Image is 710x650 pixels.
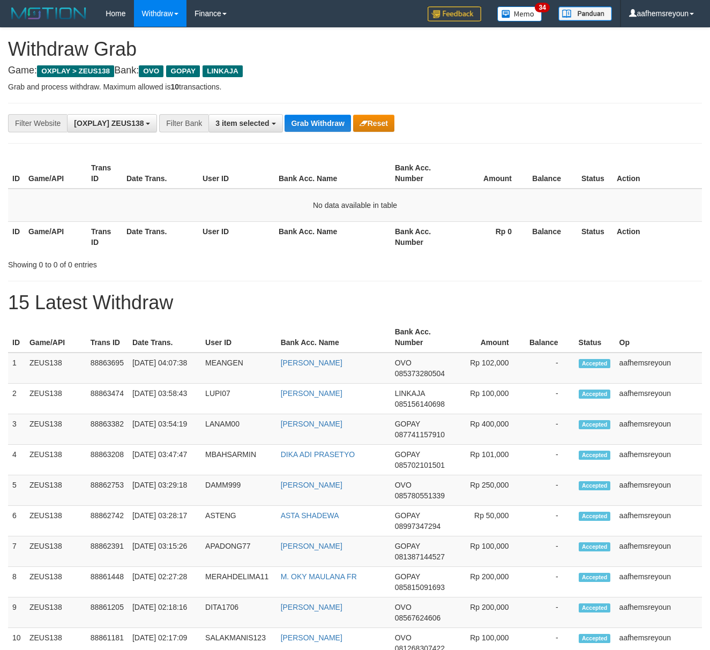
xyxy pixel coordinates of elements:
th: Amount [453,158,528,189]
td: ZEUS138 [25,445,86,475]
span: OVO [139,65,163,77]
button: Grab Withdraw [285,115,350,132]
td: ZEUS138 [25,384,86,414]
td: Rp 400,000 [452,414,525,445]
span: Accepted [579,542,611,551]
td: Rp 101,000 [452,445,525,475]
span: Copy 081387144527 to clipboard [395,552,445,561]
a: [PERSON_NAME] [281,633,342,642]
img: MOTION_logo.png [8,5,89,21]
th: Trans ID [86,322,128,353]
td: Rp 50,000 [452,506,525,536]
th: User ID [198,221,274,252]
td: 88863208 [86,445,128,475]
th: Action [612,221,702,252]
span: Copy 087741157910 to clipboard [395,430,445,439]
td: ZEUS138 [25,597,86,628]
span: [OXPLAY] ZEUS138 [74,119,144,128]
td: APADONG77 [201,536,276,567]
th: Balance [525,322,574,353]
span: Accepted [579,359,611,368]
td: aafhemsreyoun [615,475,702,506]
div: Filter Bank [159,114,208,132]
span: Accepted [579,512,611,521]
th: Rp 0 [453,221,528,252]
td: ZEUS138 [25,475,86,506]
td: 6 [8,506,25,536]
td: aafhemsreyoun [615,353,702,384]
td: 88863474 [86,384,128,414]
td: 1 [8,353,25,384]
th: Game/API [24,221,87,252]
h1: 15 Latest Withdraw [8,292,702,313]
td: [DATE] 02:18:16 [128,597,201,628]
span: OVO [395,358,412,367]
span: OVO [395,481,412,489]
span: 3 item selected [215,119,269,128]
h1: Withdraw Grab [8,39,702,60]
th: Date Trans. [122,158,198,189]
td: ZEUS138 [25,567,86,597]
div: Filter Website [8,114,67,132]
th: Balance [528,221,577,252]
th: ID [8,158,24,189]
td: 88861448 [86,567,128,597]
th: Date Trans. [128,322,201,353]
td: - [525,597,574,628]
td: [DATE] 03:58:43 [128,384,201,414]
span: OXPLAY > ZEUS138 [37,65,114,77]
th: ID [8,322,25,353]
span: LINKAJA [395,389,425,398]
span: Copy 08567624606 to clipboard [395,614,441,622]
td: ZEUS138 [25,353,86,384]
span: 34 [535,3,549,12]
span: LINKAJA [203,65,243,77]
img: Button%20Memo.svg [497,6,542,21]
div: Showing 0 to 0 of 0 entries [8,255,288,270]
span: OVO [395,603,412,611]
td: aafhemsreyoun [615,445,702,475]
td: 2 [8,384,25,414]
span: GOPAY [395,572,420,581]
th: ID [8,221,24,252]
p: Grab and process withdraw. Maximum allowed is transactions. [8,81,702,92]
th: Bank Acc. Name [274,221,391,252]
td: DAMM999 [201,475,276,506]
td: 88862753 [86,475,128,506]
span: Copy 085780551339 to clipboard [395,491,445,500]
td: Rp 250,000 [452,475,525,506]
td: DITA1706 [201,597,276,628]
a: DIKA ADI PRASETYO [281,450,355,459]
td: aafhemsreyoun [615,384,702,414]
a: [PERSON_NAME] [281,603,342,611]
td: - [525,353,574,384]
a: M. OKY MAULANA FR [281,572,357,581]
th: Balance [528,158,577,189]
td: 88863382 [86,414,128,445]
span: GOPAY [395,420,420,428]
td: 3 [8,414,25,445]
span: GOPAY [166,65,200,77]
td: [DATE] 02:27:28 [128,567,201,597]
td: [DATE] 03:28:17 [128,506,201,536]
td: aafhemsreyoun [615,414,702,445]
td: aafhemsreyoun [615,506,702,536]
button: [OXPLAY] ZEUS138 [67,114,157,132]
td: - [525,567,574,597]
img: panduan.png [558,6,612,21]
span: Accepted [579,420,611,429]
td: [DATE] 03:54:19 [128,414,201,445]
td: LANAM00 [201,414,276,445]
th: Amount [452,322,525,353]
th: User ID [201,322,276,353]
th: Bank Acc. Name [274,158,391,189]
span: Accepted [579,634,611,643]
h4: Game: Bank: [8,65,702,76]
span: Copy 085702101501 to clipboard [395,461,445,469]
td: - [525,384,574,414]
td: MERAHDELIMA11 [201,567,276,597]
img: Feedback.jpg [428,6,481,21]
span: OVO [395,633,412,642]
span: Copy 085815091693 to clipboard [395,583,445,592]
th: Op [615,322,702,353]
